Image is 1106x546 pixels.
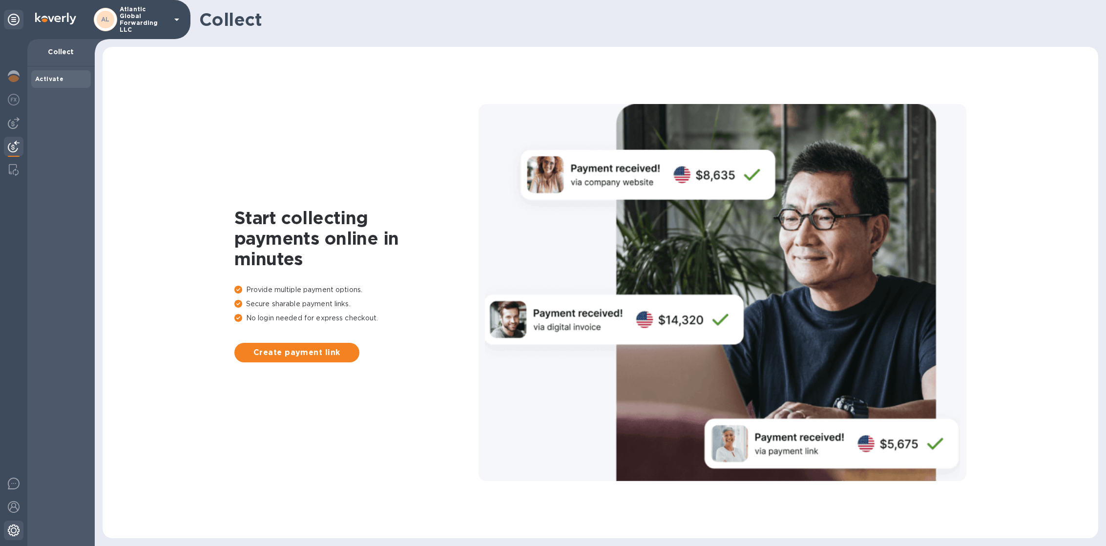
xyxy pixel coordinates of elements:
[234,343,359,362] button: Create payment link
[101,16,110,23] b: AL
[4,10,23,29] div: Unpin categories
[8,94,20,105] img: Foreign exchange
[242,347,352,358] span: Create payment link
[35,75,63,83] b: Activate
[234,299,479,309] p: Secure sharable payment links.
[35,47,87,57] p: Collect
[234,285,479,295] p: Provide multiple payment options.
[234,208,479,269] h1: Start collecting payments online in minutes
[35,13,76,24] img: Logo
[120,6,168,33] p: Atlantic Global Forwarding LLC
[234,313,479,323] p: No login needed for express checkout.
[199,9,1090,30] h1: Collect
